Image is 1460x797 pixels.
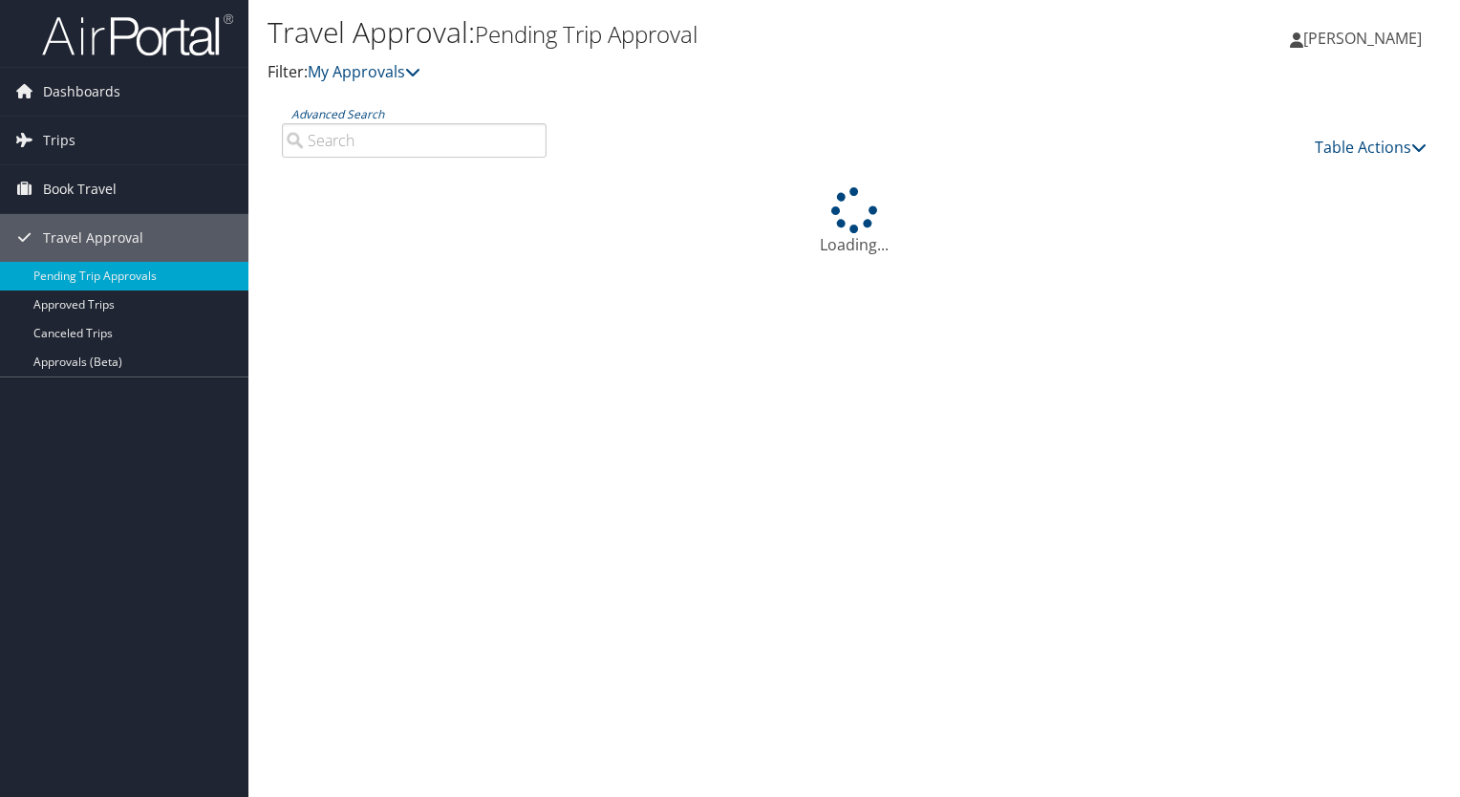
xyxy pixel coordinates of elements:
h1: Travel Approval: [268,12,1050,53]
div: Loading... [268,187,1441,256]
span: Book Travel [43,165,117,213]
span: Trips [43,117,75,164]
span: [PERSON_NAME] [1303,28,1422,49]
a: Table Actions [1315,137,1427,158]
small: Pending Trip Approval [475,18,698,50]
span: Travel Approval [43,214,143,262]
img: airportal-logo.png [42,12,233,57]
input: Advanced Search [282,123,547,158]
p: Filter: [268,60,1050,85]
span: Dashboards [43,68,120,116]
a: My Approvals [308,61,420,82]
a: [PERSON_NAME] [1290,10,1441,67]
a: Advanced Search [291,106,384,122]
